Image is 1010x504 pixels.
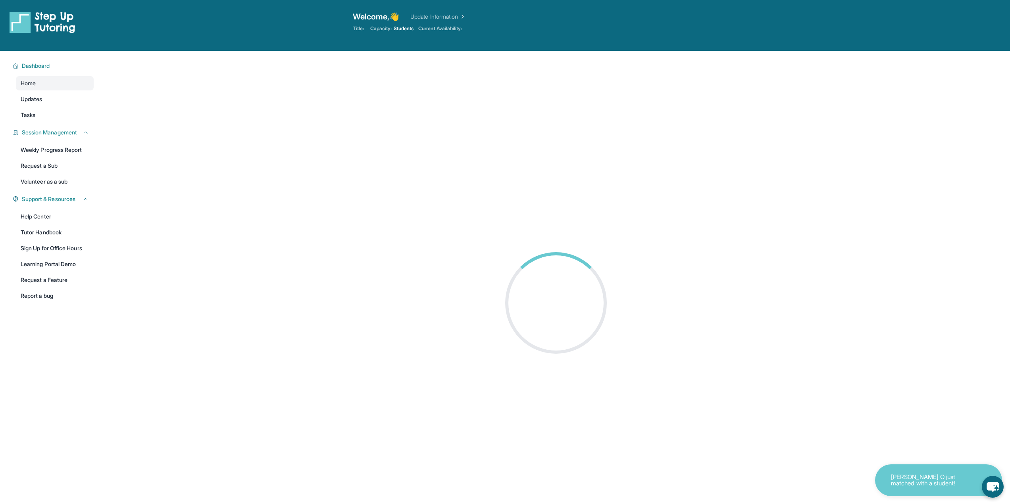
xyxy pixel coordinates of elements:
button: Session Management [19,128,89,136]
a: Request a Feature [16,273,94,287]
span: Students [394,25,414,32]
span: Welcome, 👋 [353,11,400,22]
span: Dashboard [22,62,50,70]
span: Home [21,79,36,87]
a: Volunteer as a sub [16,174,94,189]
span: Support & Resources [22,195,75,203]
img: Chevron Right [458,13,466,21]
a: Update Information [410,13,466,21]
span: Updates [21,95,42,103]
a: Request a Sub [16,159,94,173]
span: Title: [353,25,364,32]
a: Learning Portal Demo [16,257,94,271]
button: Support & Resources [19,195,89,203]
a: Sign Up for Office Hours [16,241,94,255]
span: Tasks [21,111,35,119]
img: logo [10,11,75,33]
a: Report a bug [16,289,94,303]
span: Capacity: [370,25,392,32]
a: Weekly Progress Report [16,143,94,157]
a: Help Center [16,209,94,224]
button: Dashboard [19,62,89,70]
span: Session Management [22,128,77,136]
a: Updates [16,92,94,106]
a: Home [16,76,94,90]
button: chat-button [982,476,1004,498]
a: Tutor Handbook [16,225,94,240]
a: Tasks [16,108,94,122]
p: [PERSON_NAME] O just matched with a student! [891,474,970,487]
span: Current Availability: [418,25,462,32]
